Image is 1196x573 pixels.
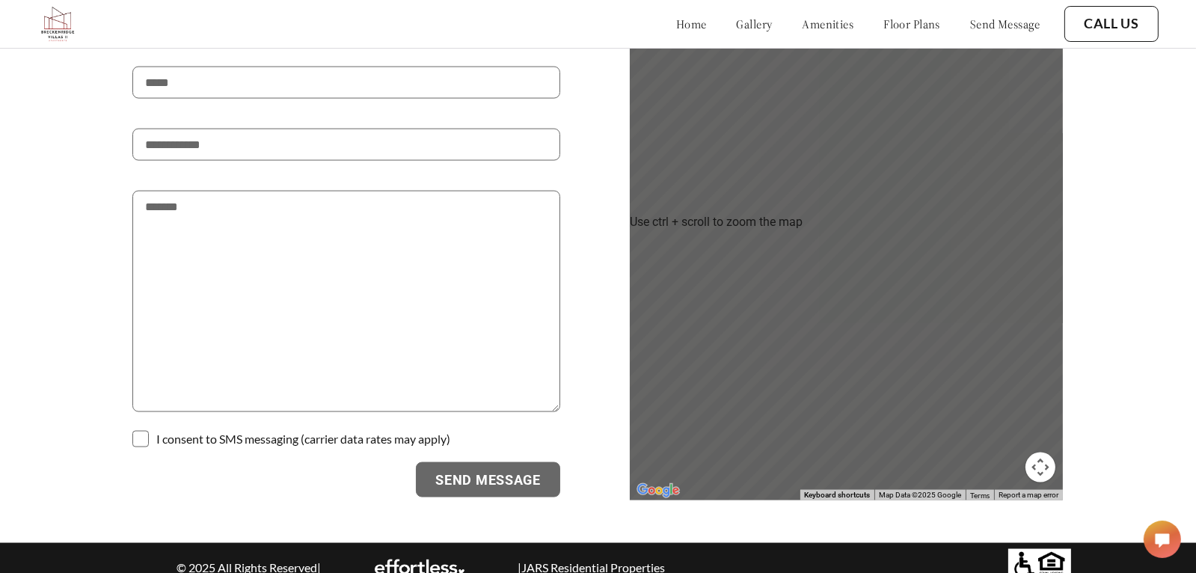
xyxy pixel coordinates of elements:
a: home [676,16,707,31]
button: Call Us [1064,6,1159,42]
a: send message [970,16,1040,31]
a: amenities [803,16,854,31]
a: Terms (opens in new tab) [970,491,990,500]
a: floor plans [883,16,940,31]
a: Open this area in Google Maps (opens a new window) [634,481,683,500]
span: Map Data ©2025 Google [879,491,961,499]
a: Call Us [1084,16,1139,32]
button: Map camera controls [1025,453,1055,482]
a: Report a map error [999,491,1058,499]
img: Company logo [37,4,78,44]
a: gallery [737,16,773,31]
button: Send Message [416,462,560,498]
button: Keyboard shortcuts [804,490,870,500]
img: Google [634,481,683,500]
